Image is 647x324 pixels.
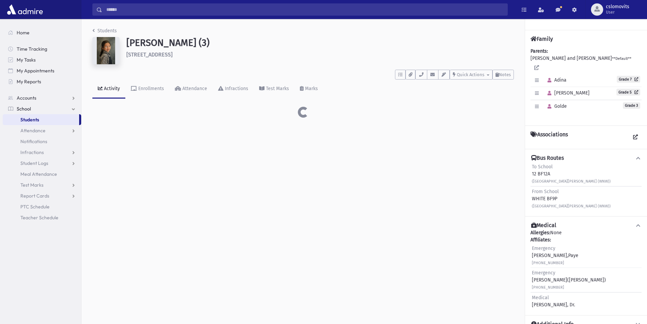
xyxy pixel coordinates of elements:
h1: [PERSON_NAME] (3) [126,37,514,49]
small: [PHONE_NUMBER] [532,261,564,265]
div: Enrollments [137,86,164,91]
small: ([GEOGRAPHIC_DATA][PERSON_NAME] (WNW)) [532,204,611,208]
h4: Bus Routes [531,155,564,162]
span: Infractions [20,149,44,155]
h4: Associations [531,131,568,143]
a: Test Marks [254,80,294,99]
div: Attendance [181,86,207,91]
a: My Reports [3,76,81,87]
input: Search [102,3,507,16]
span: Notes [499,72,511,77]
small: ([GEOGRAPHIC_DATA][PERSON_NAME] (WNW)) [532,179,611,184]
div: 12 BF12A [532,163,611,185]
small: [PHONE_NUMBER] [532,285,564,290]
div: Infractions [223,86,248,91]
span: Meal Attendance [20,171,57,177]
a: Grade 5 [616,89,640,96]
span: Grade 3 [623,102,640,109]
a: My Appointments [3,65,81,76]
h4: Family [531,36,553,42]
div: Test Marks [265,86,289,91]
span: Golde [544,103,567,109]
a: Accounts [3,92,81,103]
a: Time Tracking [3,44,81,54]
div: [PERSON_NAME],Paye [532,245,578,266]
div: WHITE BF9P [532,188,611,209]
nav: breadcrumb [92,27,117,37]
a: School [3,103,81,114]
button: Quick Actions [450,70,492,80]
a: Report Cards [3,190,81,201]
a: Notifications [3,136,81,147]
span: cslomovits [606,4,629,10]
button: Notes [492,70,514,80]
a: Activity [92,80,125,99]
a: Home [3,27,81,38]
a: Students [3,114,79,125]
span: Test Marks [20,182,43,188]
span: [PERSON_NAME] [544,90,590,96]
button: Bus Routes [531,155,642,162]
a: View all Associations [629,131,642,143]
span: Attendance [20,127,46,134]
b: Affiliates: [531,237,551,243]
a: PTC Schedule [3,201,81,212]
span: Emergency [532,245,555,251]
span: Students [20,117,39,123]
a: Attendance [169,80,213,99]
div: [PERSON_NAME] and [PERSON_NAME] [531,48,642,120]
img: AdmirePro [5,3,44,16]
span: Adina [544,77,567,83]
a: Attendance [3,125,81,136]
a: Teacher Schedule [3,212,81,223]
div: Marks [304,86,318,91]
a: Test Marks [3,180,81,190]
span: Student Logs [20,160,48,166]
span: Home [17,30,30,36]
b: Allergies: [531,230,550,236]
button: Medical [531,222,642,229]
span: Time Tracking [17,46,47,52]
span: Teacher Schedule [20,215,58,221]
h6: [STREET_ADDRESS] [126,51,514,58]
a: Meal Attendance [3,169,81,180]
a: Infractions [213,80,254,99]
span: User [606,10,629,15]
a: Grade 7 [617,76,640,83]
a: Student Logs [3,158,81,169]
span: School [17,106,31,112]
div: [PERSON_NAME], Dr. [532,294,575,308]
b: Parents: [531,48,548,54]
span: My Appointments [17,68,54,74]
span: My Reports [17,79,41,85]
span: From School [532,189,559,194]
span: Accounts [17,95,36,101]
a: Students [92,28,117,34]
a: Enrollments [125,80,169,99]
a: Marks [294,80,323,99]
a: Infractions [3,147,81,158]
span: Medical [532,295,549,301]
a: My Tasks [3,54,81,65]
div: Activity [103,86,120,91]
div: [PERSON_NAME]([PERSON_NAME]) [532,269,606,291]
div: None [531,229,642,310]
span: To School [532,164,553,170]
span: Report Cards [20,193,49,199]
span: PTC Schedule [20,204,50,210]
span: My Tasks [17,57,36,63]
h4: Medical [531,222,556,229]
span: Emergency [532,270,555,276]
span: Notifications [20,138,47,144]
span: Quick Actions [457,72,484,77]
